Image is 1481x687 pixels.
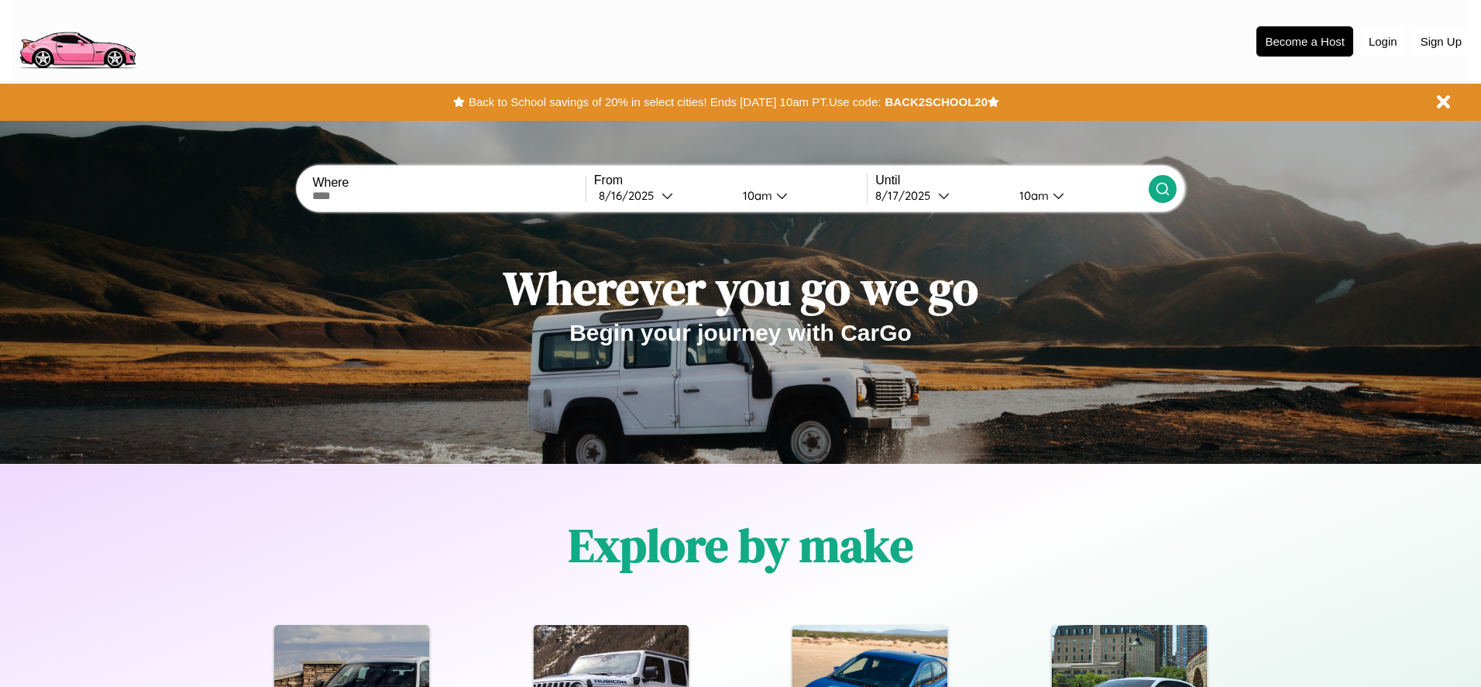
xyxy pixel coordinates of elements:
button: Sign Up [1413,27,1469,56]
button: Back to School savings of 20% in select cities! Ends [DATE] 10am PT.Use code: [465,91,885,113]
button: Login [1361,27,1405,56]
label: Until [875,173,1148,187]
div: 8 / 17 / 2025 [875,188,938,203]
img: logo [12,8,143,73]
div: 10am [735,188,776,203]
h1: Explore by make [569,514,913,577]
button: Become a Host [1256,26,1353,57]
b: BACK2SCHOOL20 [885,95,988,108]
label: Where [312,176,585,190]
button: 10am [1007,187,1148,204]
button: 10am [730,187,867,204]
div: 8 / 16 / 2025 [599,188,661,203]
div: 10am [1012,188,1053,203]
label: From [594,173,867,187]
button: 8/16/2025 [594,187,730,204]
